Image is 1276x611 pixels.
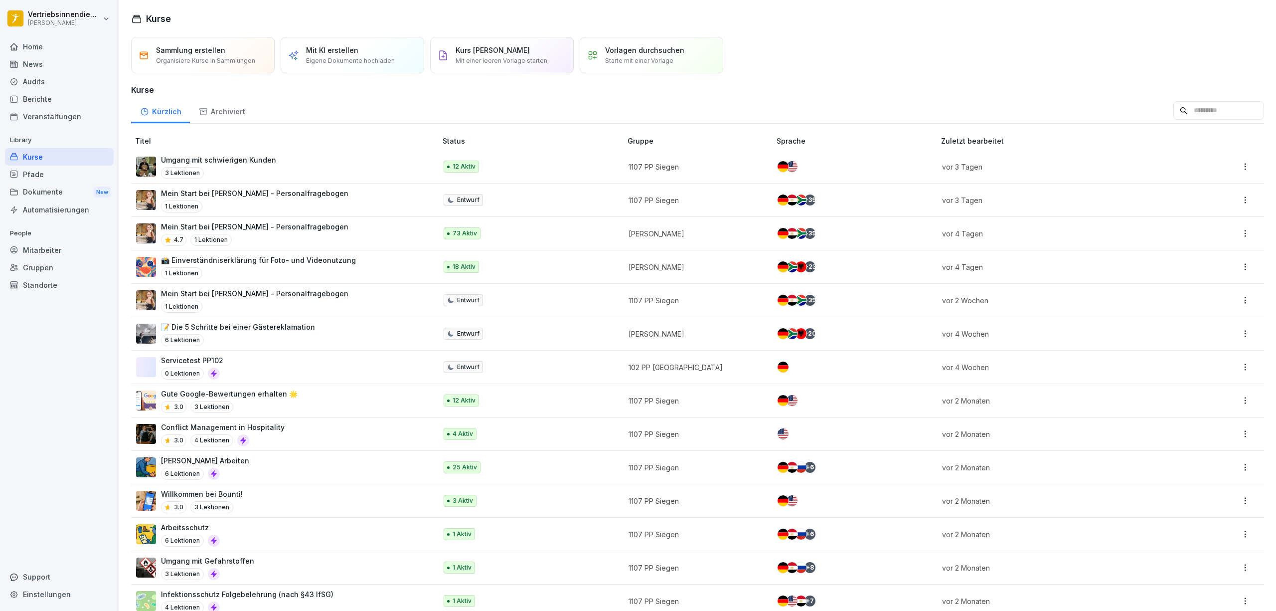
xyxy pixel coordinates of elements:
[190,98,254,123] div: Archiviert
[161,468,204,480] p: 6 Lektionen
[136,491,156,511] img: xh3bnih80d1pxcetv9zsuevg.png
[804,529,815,540] div: + 6
[804,228,815,239] div: + 39
[804,195,815,205] div: + 39
[161,389,298,399] p: Gute Google-Bewertungen erhalten 🌟
[174,436,183,445] p: 3.0
[778,462,789,473] img: de.svg
[796,462,806,473] img: ru.svg
[131,98,190,123] div: Kürzlich
[161,422,285,432] p: Conflict Management in Hospitality
[161,267,202,279] p: 1 Lektionen
[942,563,1170,573] p: vor 2 Monaten
[777,136,937,146] p: Sprache
[136,157,156,177] img: ibmq16c03v2u1873hyb2ubud.png
[453,563,472,572] p: 1 Aktiv
[778,328,789,339] img: de.svg
[161,556,254,566] p: Umgang mit Gefahrstoffen
[787,596,797,607] img: us.svg
[942,429,1170,439] p: vor 2 Monaten
[136,290,156,310] img: aaay8cu0h1hwaqqp9269xjan.png
[942,295,1170,306] p: vor 2 Wochen
[5,241,114,259] a: Mitarbeiter
[5,183,114,202] a: DokumenteNew
[306,56,395,65] p: Eigene Dokumente hochladen
[131,84,1264,96] h3: Kurse
[787,261,797,272] img: za.svg
[942,496,1170,506] p: vor 2 Monaten
[942,162,1170,172] p: vor 3 Tagen
[136,591,156,611] img: tgff07aey9ahi6f4hltuk21p.png
[796,562,806,573] img: ru.svg
[787,562,797,573] img: eg.svg
[161,355,223,366] p: Servicetest PP102
[161,288,348,299] p: Mein Start bei [PERSON_NAME] - Personalfragebogen
[787,462,797,473] img: eg.svg
[135,136,439,146] p: Titel
[5,148,114,166] div: Kurse
[5,108,114,125] a: Veranstaltungen
[778,562,789,573] img: de.svg
[778,195,789,205] img: de.svg
[453,162,476,171] p: 12 Aktiv
[5,166,114,183] a: Pfade
[136,324,156,344] img: oxsac4sd6q4ntjxav4mftrwt.png
[161,167,204,179] p: 3 Lektionen
[161,489,243,499] p: Willkommen bei Bounti!
[778,261,789,272] img: de.svg
[443,136,624,146] p: Status
[787,195,797,205] img: eg.svg
[804,295,815,306] div: + 39
[796,295,806,306] img: za.svg
[778,228,789,239] img: de.svg
[629,529,761,540] p: 1107 PP Siegen
[942,529,1170,540] p: vor 2 Monaten
[629,195,761,205] p: 1107 PP Siegen
[5,276,114,294] a: Standorte
[456,45,530,55] p: Kurs [PERSON_NAME]
[453,463,477,472] p: 25 Aktiv
[146,12,171,25] h1: Kurse
[5,183,114,202] div: Dokumente
[629,596,761,607] p: 1107 PP Siegen
[5,38,114,55] a: Home
[796,596,806,607] img: eg.svg
[629,496,761,506] p: 1107 PP Siegen
[161,201,202,212] p: 1 Lektionen
[787,228,797,239] img: eg.svg
[453,429,473,438] p: 4 Aktiv
[174,503,183,512] p: 3.0
[778,495,789,506] img: de.svg
[787,295,797,306] img: eg.svg
[136,424,156,444] img: v5km1yrum515hbryjbhr1wgk.png
[94,187,111,198] div: New
[161,301,202,313] p: 1 Lektionen
[941,136,1182,146] p: Zuletzt bearbeitet
[796,261,806,272] img: al.svg
[942,596,1170,607] p: vor 2 Monaten
[942,228,1170,239] p: vor 4 Tagen
[453,396,476,405] p: 12 Aktiv
[5,90,114,108] div: Berichte
[5,259,114,276] a: Gruppen
[778,395,789,406] img: de.svg
[5,73,114,90] div: Audits
[787,328,797,339] img: za.svg
[629,262,761,272] p: [PERSON_NAME]
[161,322,315,332] p: 📝 Die 5 Schritte bei einer Gästereklamation
[457,329,479,338] p: Entwurf
[787,395,797,406] img: us.svg
[5,586,114,603] div: Einstellungen
[453,229,477,238] p: 73 Aktiv
[161,568,204,580] p: 3 Lektionen
[190,501,233,513] p: 3 Lektionen
[796,228,806,239] img: za.svg
[28,10,101,19] p: Vertriebsinnendienst
[778,529,789,540] img: de.svg
[457,196,479,204] p: Entwurf
[457,296,479,305] p: Entwurf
